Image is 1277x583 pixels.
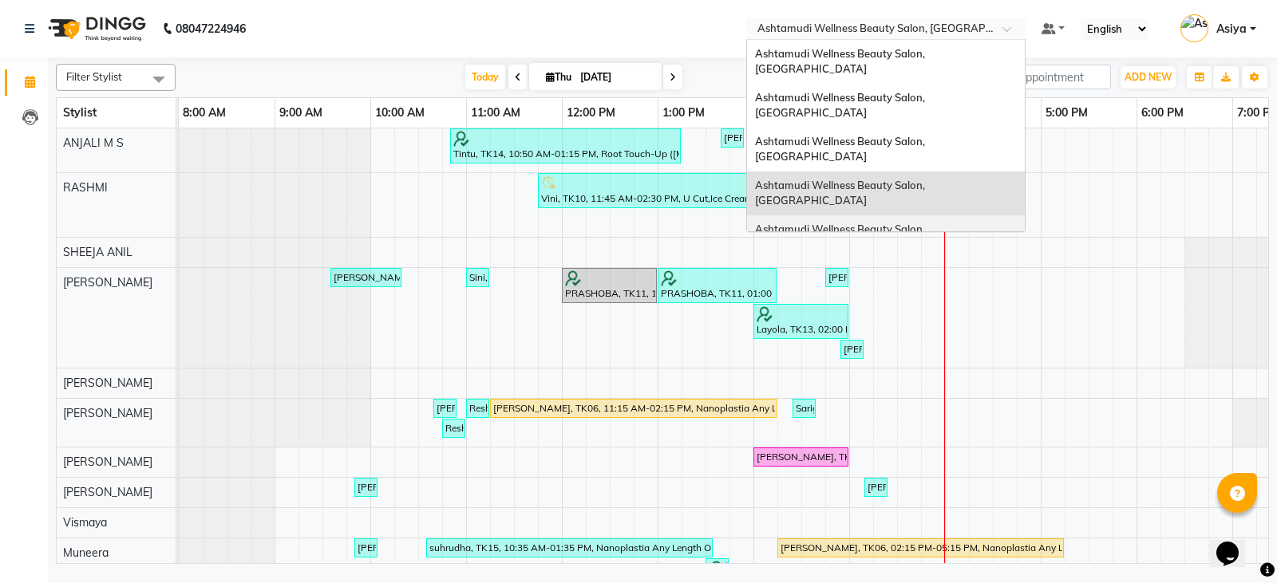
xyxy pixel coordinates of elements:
[492,401,775,416] div: [PERSON_NAME], TK06, 11:15 AM-02:15 PM, Nanoplastia Any Length Offer
[63,245,132,259] span: SHEEJA ANIL
[575,65,655,89] input: 2025-09-04
[63,180,108,195] span: RASHMI
[179,101,230,124] a: 8:00 AM
[176,6,246,51] b: 08047224946
[722,131,742,145] div: [PERSON_NAME], TK16, 01:40 PM-01:55 PM, Eyebrows Threading
[66,70,122,83] span: Filter Stylist
[428,541,711,555] div: suhrudha, TK15, 10:35 AM-01:35 PM, Nanoplastia Any Length Offer
[356,541,376,555] div: [PERSON_NAME], TK02, 09:50 AM-10:05 AM, Eyebrows Threading
[971,65,1111,89] input: Search Appointment
[1210,519,1261,567] iframe: chat widget
[755,179,927,207] span: Ashtamudi Wellness Beauty Salon, [GEOGRAPHIC_DATA]
[755,306,847,337] div: Layola, TK13, 02:00 PM-03:00 PM, Layer Cut
[866,480,886,494] div: [PERSON_NAME], TK26, 03:10 PM-03:25 PM, Eyebrows Threading
[63,136,124,150] span: ANJALI M S
[63,406,152,420] span: [PERSON_NAME]
[746,39,1026,232] ng-dropdown-panel: Options list
[1125,71,1172,83] span: ADD NEW
[444,421,464,435] div: Reshma, TK08, 10:45 AM-11:00 AM, Eyebrows Threading
[842,342,862,356] div: [PERSON_NAME], TK22, 02:55 PM-03:10 PM, Eyebrows Threading
[332,270,400,285] div: [PERSON_NAME], TK04, 09:35 AM-10:20 AM, Eyebrows Threading,Child Cut
[1042,101,1092,124] a: 5:00 PM
[1137,101,1188,124] a: 6:00 PM
[371,101,429,124] a: 10:00 AM
[356,480,376,494] div: [PERSON_NAME], TK03, 09:50 AM-10:05 AM, Eyebrows Threading
[658,101,709,124] a: 1:00 PM
[563,101,619,124] a: 12:00 PM
[63,275,152,290] span: [PERSON_NAME]
[755,223,927,251] span: Ashtamudi Wellness Beauty Salon, [GEOGRAPHIC_DATA]
[63,455,152,469] span: [PERSON_NAME]
[63,376,152,390] span: [PERSON_NAME]
[1216,21,1247,37] span: Asiya
[63,105,97,120] span: Stylist
[755,91,927,120] span: Ashtamudi Wellness Beauty Salon, [GEOGRAPHIC_DATA]
[465,65,505,89] span: Today
[467,101,524,124] a: 11:00 AM
[563,270,655,301] div: PRASHOBA, TK11, 12:00 PM-01:00 PM, Hair Spa
[755,450,847,464] div: [PERSON_NAME], TK01, 02:00 PM-03:00 PM, Layer Cut
[755,47,927,76] span: Ashtamudi Wellness Beauty Salon, [GEOGRAPHIC_DATA]
[63,515,107,530] span: Vismaya
[41,6,150,51] img: logo
[540,175,799,206] div: Vini, TK10, 11:45 AM-02:30 PM, U Cut,Ice Cream Pedicure,Protien Spa,Eyebrows Threading
[452,131,679,161] div: Tintu, TK14, 10:50 AM-01:15 PM, Root Touch-Up ([MEDICAL_DATA] Free),D-Tan Cleanup,Eyebrows Thread...
[435,401,455,416] div: [PERSON_NAME], TK07, 10:40 AM-10:55 AM, Eyebrows Threading
[468,270,488,285] div: Sini, TK09, 11:00 AM-11:15 AM, Eyebrows Threading
[659,270,775,301] div: PRASHOBA, TK11, 01:00 PM-02:15 PM, Eyebrows Threading,Anti-[MEDICAL_DATA] Treatment With Spa
[1121,66,1176,89] button: ADD NEW
[794,401,814,416] div: Sariga, TK20, 02:25 PM-02:40 PM, Eyebrows Threading
[275,101,326,124] a: 9:00 AM
[755,135,927,163] span: Ashtamudi Wellness Beauty Salon, [GEOGRAPHIC_DATA]
[63,485,152,499] span: [PERSON_NAME]
[468,401,488,416] div: Reshma, TK05, 11:00 AM-11:15 AM, Eyebrows Threading
[779,541,1062,555] div: [PERSON_NAME], TK06, 02:15 PM-05:15 PM, Nanoplastia Any Length Offer (₹5900)
[827,270,847,285] div: [PERSON_NAME], TK21, 02:45 PM-03:00 PM, Eyebrows Threading
[1180,14,1208,42] img: Asiya
[542,71,575,83] span: Thu
[63,546,109,560] span: Muneera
